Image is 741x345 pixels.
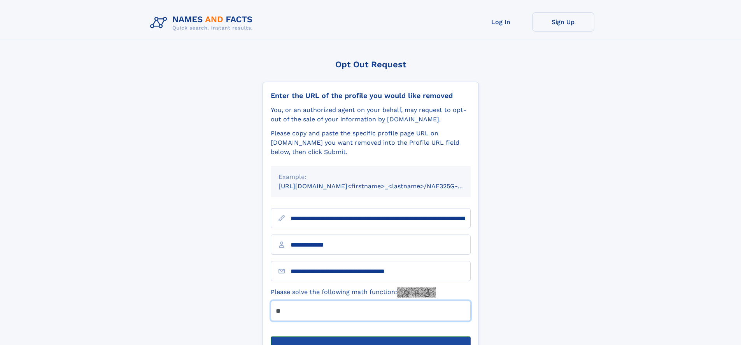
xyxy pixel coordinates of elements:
[271,105,471,124] div: You, or an authorized agent on your behalf, may request to opt-out of the sale of your informatio...
[147,12,259,33] img: Logo Names and Facts
[532,12,594,32] a: Sign Up
[263,60,479,69] div: Opt Out Request
[279,172,463,182] div: Example:
[271,91,471,100] div: Enter the URL of the profile you would like removed
[271,287,436,298] label: Please solve the following math function:
[470,12,532,32] a: Log In
[279,182,485,190] small: [URL][DOMAIN_NAME]<firstname>_<lastname>/NAF325G-xxxxxxxx
[271,129,471,157] div: Please copy and paste the specific profile page URL on [DOMAIN_NAME] you want removed into the Pr...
